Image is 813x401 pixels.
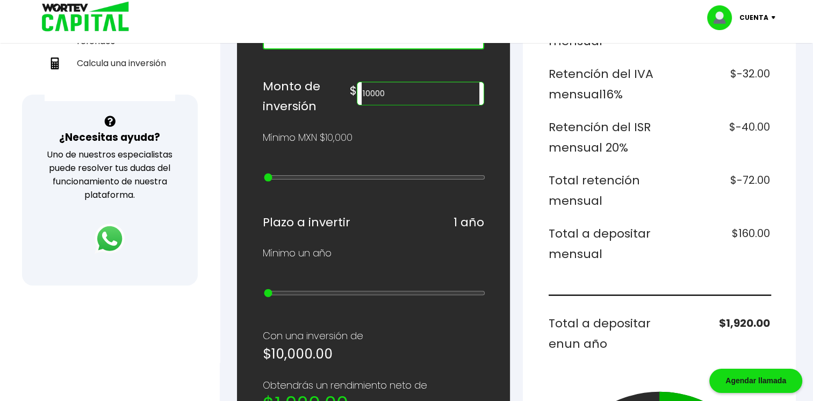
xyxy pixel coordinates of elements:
h3: ¿Necesitas ayuda? [59,130,160,145]
h6: $-72.00 [664,170,770,211]
h6: Plazo a invertir [263,212,350,233]
img: icon-down [768,16,783,19]
h6: $-32.00 [664,64,770,104]
h6: $1,920.00 [664,313,770,354]
h6: Total a depositar en un año [549,313,655,354]
h6: Total a depositar mensual [549,224,655,264]
h6: $ [350,81,357,101]
p: Uno de nuestros especialistas puede resolver tus dudas del funcionamiento de nuestra plataforma. [36,148,184,202]
div: Agendar llamada [709,369,802,393]
a: Calcula una inversión [45,52,175,74]
h6: 1 año [454,212,484,233]
p: Cuenta [739,10,768,26]
p: Mínimo un año [263,245,332,261]
img: logos_whatsapp-icon.242b2217.svg [95,224,125,254]
img: calculadora-icon.17d418c4.svg [49,58,61,69]
p: Mínimo MXN $10,000 [263,130,352,146]
h6: Retención del IVA mensual 16% [549,64,655,104]
img: profile-image [707,5,739,30]
h5: $10,000.00 [263,344,484,364]
h6: $160.00 [664,224,770,264]
p: Con una inversión de [263,328,484,344]
p: Obtendrás un rendimiento neto de [263,377,484,393]
h6: Total retención mensual [549,170,655,211]
h6: Retención del ISR mensual 20% [549,117,655,157]
h6: $-40.00 [664,117,770,157]
h6: Monto de inversión [263,76,350,117]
